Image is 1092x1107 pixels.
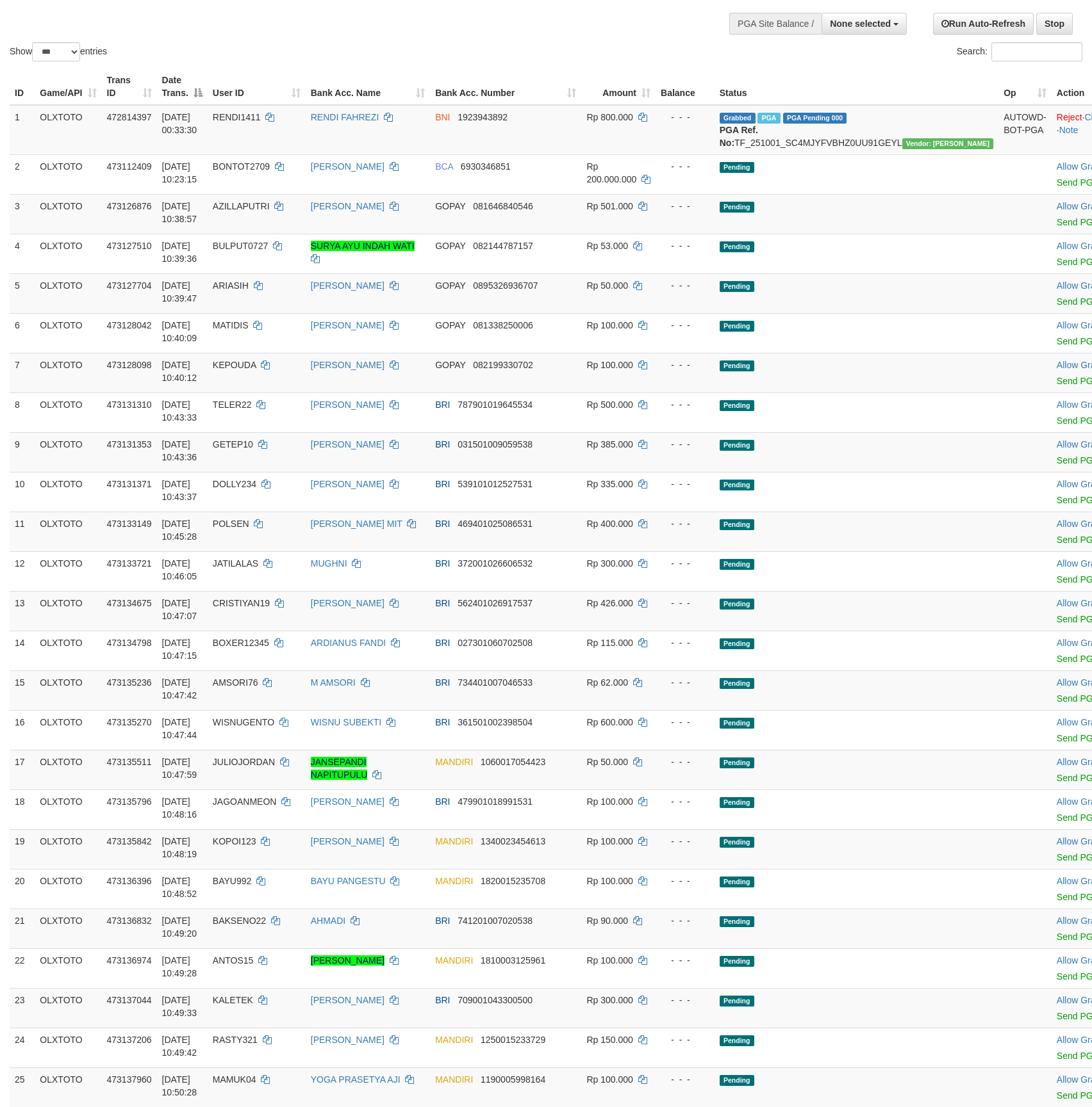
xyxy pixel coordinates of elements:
[107,479,152,489] span: 473131371
[35,750,101,789] td: OLXTOTO
[162,558,197,581] span: [DATE] 10:46:05
[162,280,197,303] span: [DATE] 10:39:47
[435,112,450,122] span: BNI
[107,598,152,608] span: 473134675
[35,273,101,313] td: OLXTOTO
[10,750,35,789] td: 17
[162,241,197,264] span: [DATE] 10:39:36
[435,558,450,569] span: BRI
[311,1074,401,1085] a: YOGA PRASETYA AJI
[661,676,709,689] div: - - -
[107,161,152,172] span: 473112409
[35,551,101,591] td: OLXTOTO
[661,636,709,649] div: - - -
[430,69,581,105] th: Bank Acc. Number: activate to sort column ascending
[35,234,101,273] td: OLXTOTO
[10,631,35,670] td: 14
[162,400,197,423] span: [DATE] 10:43:33
[162,479,197,502] span: [DATE] 10:43:37
[661,438,709,451] div: - - -
[162,161,197,184] span: [DATE] 10:23:15
[435,598,450,608] span: BRI
[473,360,533,370] span: Copy 082199330702 to clipboard
[10,591,35,631] td: 13
[461,161,511,172] span: Copy 6930346851 to clipboard
[586,796,633,807] span: Rp 100.000
[720,360,754,371] span: Pending
[10,42,107,61] label: Show entries
[107,241,152,251] span: 473127510
[957,42,1082,61] label: Search:
[162,717,197,740] span: [DATE] 10:47:44
[720,638,754,649] span: Pending
[720,559,754,570] span: Pending
[35,353,101,392] td: OLXTOTO
[473,241,533,251] span: Copy 082144787157 to clipboard
[586,717,633,727] span: Rp 600.000
[311,638,386,648] a: ARDIANUS FANDI
[10,194,35,234] td: 3
[586,112,633,122] span: Rp 800.000
[32,42,80,61] select: Showentries
[435,757,473,767] span: MANDIRI
[162,320,197,343] span: [DATE] 10:40:09
[458,439,533,449] span: Copy 031501009059538 to clipboard
[311,836,385,846] a: [PERSON_NAME]
[715,69,998,105] th: Status
[720,797,754,808] span: Pending
[998,69,1052,105] th: Op: activate to sort column ascending
[311,241,415,251] a: SURYA AYU INDAH WATI
[10,472,35,512] td: 10
[720,757,754,768] span: Pending
[35,392,101,432] td: OLXTOTO
[213,757,275,767] span: JULIOJORDAN
[458,112,508,122] span: Copy 1923943892 to clipboard
[107,757,152,767] span: 473135511
[586,479,633,489] span: Rp 335.000
[586,439,633,449] span: Rp 385.000
[213,796,277,807] span: JAGOANMEON
[107,201,152,211] span: 473126876
[435,796,450,807] span: BRI
[311,955,385,966] a: [PERSON_NAME]
[435,201,465,211] span: GOPAY
[10,670,35,710] td: 15
[586,400,633,410] span: Rp 500.000
[162,677,197,700] span: [DATE] 10:47:42
[720,321,754,332] span: Pending
[586,638,633,648] span: Rp 115.000
[720,440,754,451] span: Pending
[473,280,538,291] span: Copy 0895326936707 to clipboard
[311,112,379,122] a: RENDI FAHREZI
[311,479,385,489] a: [PERSON_NAME]
[720,519,754,530] span: Pending
[35,313,101,353] td: OLXTOTO
[661,716,709,729] div: - - -
[107,400,152,410] span: 473131310
[933,13,1034,35] a: Run Auto-Refresh
[162,201,197,224] span: [DATE] 10:38:57
[586,757,628,767] span: Rp 50.000
[458,638,533,648] span: Copy 027301060702508 to clipboard
[586,598,633,608] span: Rp 426.000
[586,558,633,569] span: Rp 300.000
[458,796,533,807] span: Copy 479901018991531 to clipboard
[720,480,754,490] span: Pending
[661,756,709,768] div: - - -
[35,670,101,710] td: OLXTOTO
[35,432,101,472] td: OLXTOTO
[586,161,636,184] span: Rp 200.000.000
[473,201,533,211] span: Copy 081646840546 to clipboard
[157,69,208,105] th: Date Trans.: activate to sort column descending
[107,280,152,291] span: 473127704
[586,201,633,211] span: Rp 501.000
[107,112,152,122] span: 472814397
[720,125,758,148] b: PGA Ref. No:
[162,360,197,383] span: [DATE] 10:40:12
[720,678,754,689] span: Pending
[661,517,709,530] div: - - -
[902,138,994,149] span: Vendor URL: https://secure4.1velocity.biz
[656,69,715,105] th: Balance
[162,796,197,820] span: [DATE] 10:48:16
[213,320,249,330] span: MATIDIS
